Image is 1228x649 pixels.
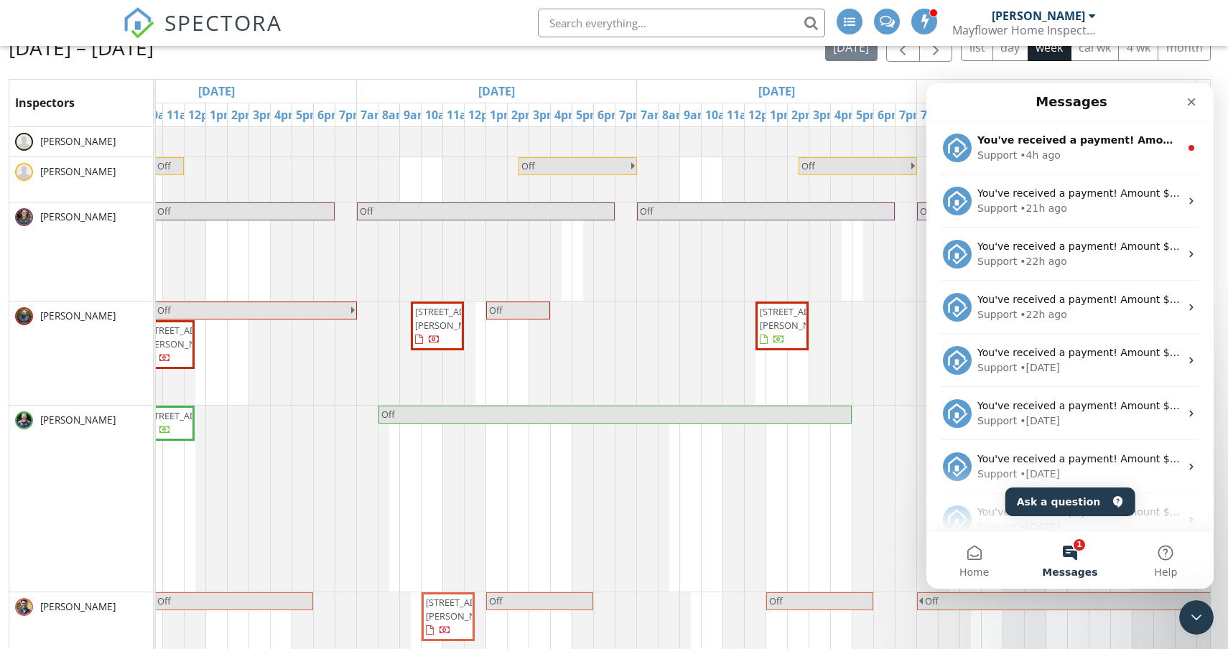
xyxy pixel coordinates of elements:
span: Off [521,159,535,172]
div: • [DATE] [93,383,134,398]
div: Mayflower Home Inspection [952,23,1096,37]
button: day [992,33,1028,61]
a: Go to September 29, 2025 [195,80,238,103]
button: cal wk [1071,33,1120,61]
button: Previous [886,32,920,62]
span: [STREET_ADDRESS][PERSON_NAME] [426,596,506,622]
a: 12pm [185,103,223,126]
div: [PERSON_NAME] [992,9,1085,23]
a: 12pm [745,103,783,126]
a: 7am [357,103,389,126]
a: 6pm [874,103,906,126]
span: Off [157,304,171,317]
a: 1pm [766,103,799,126]
div: • 22h ago [93,224,140,239]
button: Messages [96,448,191,505]
button: month [1158,33,1211,61]
img: default-user-f0147aede5fd5fa78ca7ade42f37bd4542148d508eef1c3d3ea960f66861d68b.jpg [15,163,33,181]
span: [STREET_ADDRESS][PERSON_NAME] [415,305,496,332]
div: Support [51,436,90,452]
a: 2pm [788,103,820,126]
img: headshot1.jpg [15,208,33,226]
a: SPECTORA [123,19,282,50]
a: Go to September 30, 2025 [475,80,518,103]
span: Home [33,484,62,494]
span: Off [381,408,395,421]
span: Off [801,159,815,172]
span: Off [925,594,939,607]
a: 7am [637,103,669,126]
a: 1pm [486,103,518,126]
a: 11am [723,103,762,126]
button: Next [919,32,953,62]
img: Profile image for Support [17,422,45,451]
img: Profile image for Support [17,157,45,185]
a: 4pm [551,103,583,126]
div: Support [51,224,90,239]
span: Off [157,159,171,172]
a: 9am [400,103,432,126]
a: 11am [163,103,202,126]
img: Profile image for Support [17,316,45,345]
a: 4pm [831,103,863,126]
a: 5pm [852,103,885,126]
a: 5pm [292,103,325,126]
a: 12pm [465,103,503,126]
a: 6pm [594,103,626,126]
a: 2pm [508,103,540,126]
img: Profile image for Support [17,210,45,238]
a: 7pm [896,103,928,126]
span: Off [489,304,503,317]
iframe: Intercom live chat [926,83,1214,589]
span: [STREET_ADDRESS][PERSON_NAME] [146,324,226,350]
a: 3pm [809,103,842,126]
span: Messages [116,484,171,494]
img: default-user-f0147aede5fd5fa78ca7ade42f37bd4542148d508eef1c3d3ea960f66861d68b.jpg [15,133,33,151]
a: 10am [702,103,740,126]
a: 8am [378,103,411,126]
span: Off [769,594,783,607]
a: 11am [443,103,482,126]
a: 10am [422,103,460,126]
div: • 21h ago [93,118,140,133]
span: Off [489,594,503,607]
iframe: Intercom live chat [1179,600,1214,635]
a: 7am [917,103,949,126]
a: 7pm [335,103,368,126]
a: 8am [659,103,691,126]
span: SPECTORA [164,7,282,37]
img: The Best Home Inspection Software - Spectora [123,7,154,39]
span: [PERSON_NAME] [37,134,118,149]
a: 3pm [249,103,282,126]
button: week [1028,33,1071,61]
div: • 22h ago [93,171,140,186]
span: Off [157,205,171,218]
a: 2pm [228,103,260,126]
span: [PERSON_NAME] [37,413,118,427]
div: Support [51,171,90,186]
div: Support [51,65,90,80]
a: 3pm [529,103,562,126]
span: [STREET_ADDRESS] [146,409,226,422]
button: 4 wk [1118,33,1158,61]
span: Off [640,205,653,218]
a: Go to October 1, 2025 [755,80,799,103]
span: [PERSON_NAME] [37,599,118,614]
input: Search everything... [538,9,825,37]
img: Profile image for Support [17,263,45,291]
button: Help [192,448,287,505]
div: • 4h ago [93,65,134,80]
a: 7pm [615,103,648,126]
div: • [DATE] [93,277,134,292]
button: Ask a question [79,404,209,433]
button: [DATE] [825,33,878,61]
div: Support [51,383,90,398]
button: list [961,33,993,61]
span: [STREET_ADDRESS][PERSON_NAME] [760,305,840,332]
span: Help [228,484,251,494]
a: 5pm [572,103,605,126]
h2: [DATE] – [DATE] [9,33,154,62]
span: Off [360,205,373,218]
a: 6pm [314,103,346,126]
